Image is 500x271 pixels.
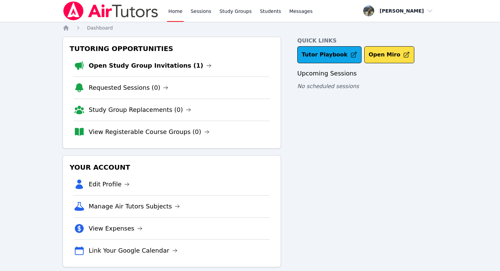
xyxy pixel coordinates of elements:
[89,246,178,255] a: Link Your Google Calendar
[63,24,438,31] nav: Breadcrumb
[89,202,180,211] a: Manage Air Tutors Subjects
[297,83,359,89] span: No scheduled sessions
[297,46,362,63] a: Tutor Playbook
[87,24,113,31] a: Dashboard
[89,127,210,137] a: View Registerable Course Groups (0)
[89,224,143,233] a: View Expenses
[87,25,113,31] span: Dashboard
[89,61,212,70] a: Open Study Group Invitations (1)
[68,161,275,173] h3: Your Account
[89,83,169,92] a: Requested Sessions (0)
[297,37,437,45] h4: Quick Links
[68,43,275,55] h3: Tutoring Opportunities
[364,46,414,63] button: Open Miro
[297,69,437,78] h3: Upcoming Sessions
[289,8,313,15] span: Messages
[89,105,191,115] a: Study Group Replacements (0)
[63,1,159,20] img: Air Tutors
[89,180,130,189] a: Edit Profile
